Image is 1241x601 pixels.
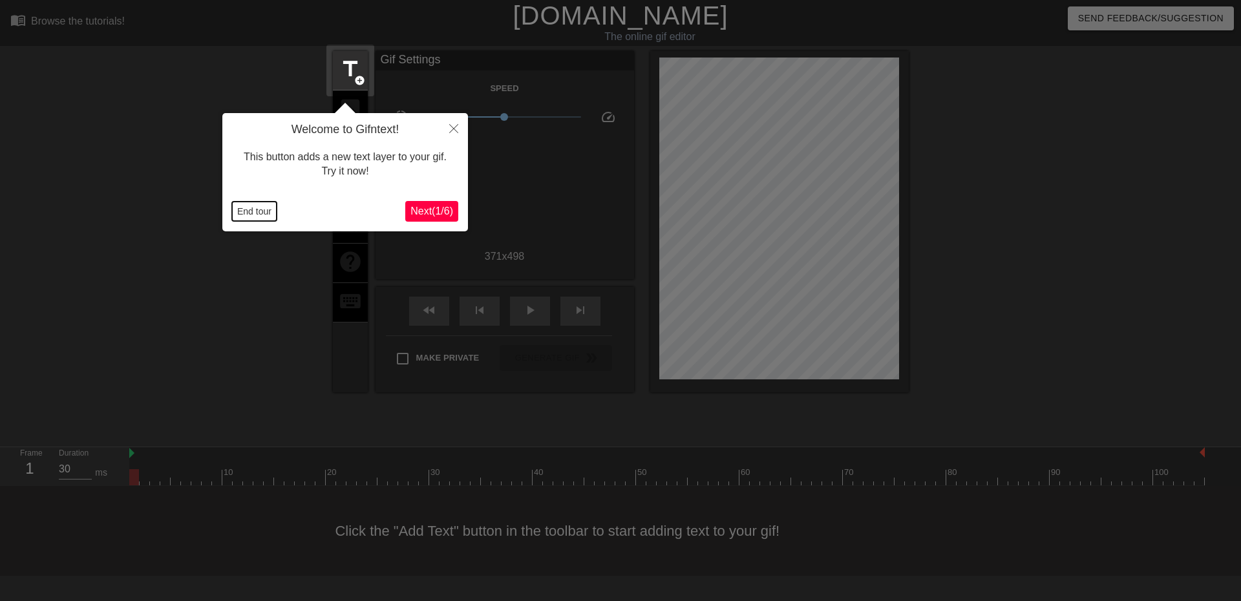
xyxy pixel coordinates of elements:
span: Next ( 1 / 6 ) [410,206,453,216]
button: Next [405,201,458,222]
button: Close [440,113,468,143]
div: This button adds a new text layer to your gif. Try it now! [232,137,458,192]
h4: Welcome to Gifntext! [232,123,458,137]
button: End tour [232,202,277,221]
